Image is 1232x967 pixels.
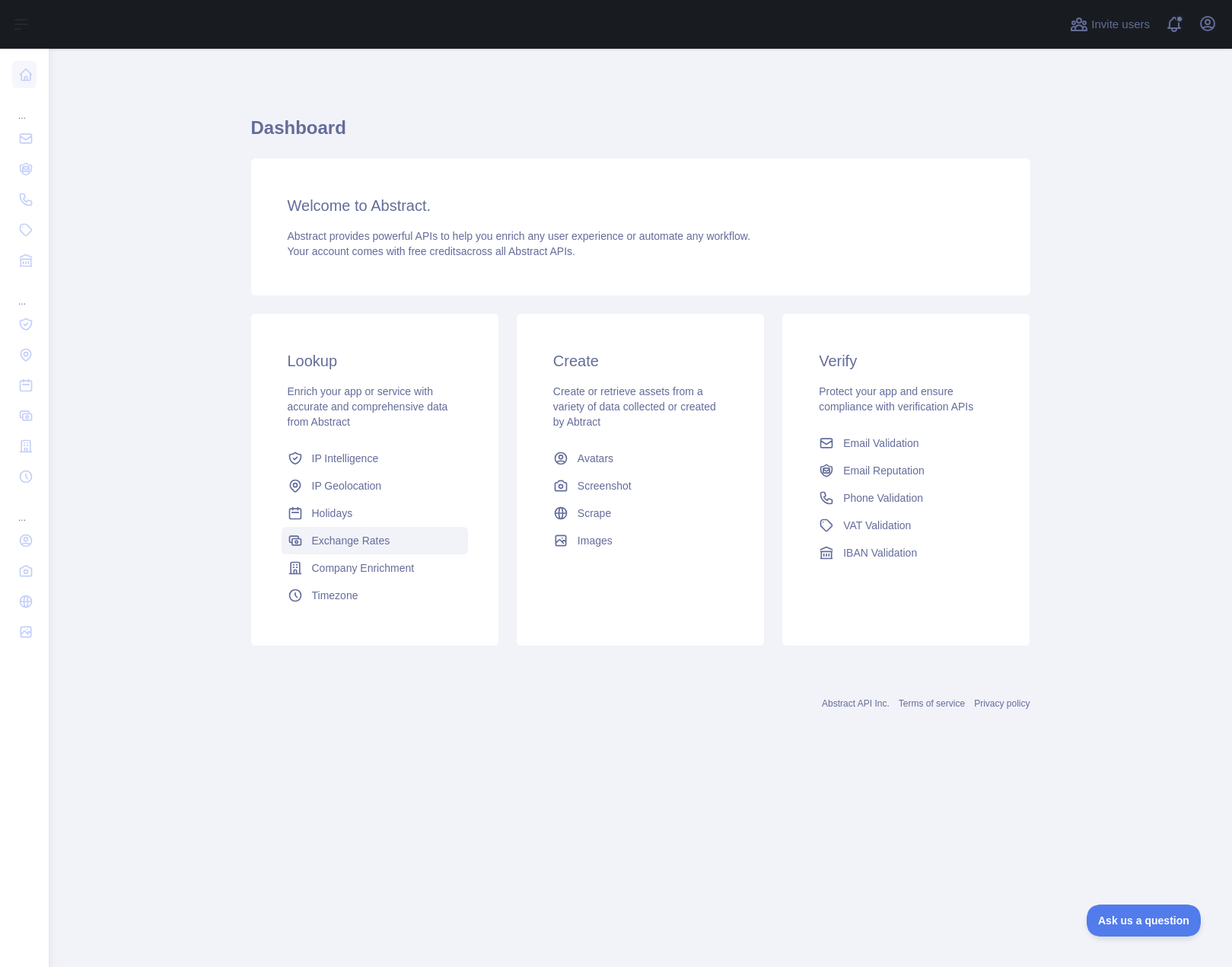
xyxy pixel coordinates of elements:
[1067,12,1153,37] button: Invite users
[843,490,923,506] span: Phone Validation
[578,478,632,493] span: Screenshot
[312,560,415,576] span: Company Enrichment
[843,436,918,451] span: Email Validation
[813,539,999,566] a: IBAN Validation
[813,484,999,512] a: Phone Validation
[843,545,917,560] span: IBAN Validation
[843,463,925,478] span: Email Reputation
[1087,905,1202,937] iframe: Toggle Customer Support
[282,472,468,499] a: IP Geolocation
[312,533,390,548] span: Exchange Rates
[547,527,734,554] a: Images
[288,350,462,372] h3: Lookup
[312,478,382,493] span: IP Geolocation
[12,493,37,524] div: ...
[974,698,1030,709] a: Privacy policy
[547,472,734,499] a: Screenshot
[288,385,448,428] span: Enrich your app or service with accurate and comprehensive data from Abstract
[288,230,751,242] span: Abstract provides powerful APIs to help you enrich any user experience or automate any workflow.
[282,582,468,609] a: Timezone
[282,445,468,472] a: IP Intelligence
[282,527,468,554] a: Exchange Rates
[288,195,994,216] h3: Welcome to Abstract.
[578,451,613,466] span: Avatars
[312,588,358,603] span: Timezone
[12,91,37,122] div: ...
[312,451,379,466] span: IP Intelligence
[282,499,468,527] a: Holidays
[813,457,999,484] a: Email Reputation
[819,350,993,372] h3: Verify
[288,245,575,257] span: Your account comes with across all Abstract APIs.
[843,518,911,533] span: VAT Validation
[12,277,37,308] div: ...
[822,698,890,709] a: Abstract API Inc.
[1091,16,1150,34] span: Invite users
[312,506,353,521] span: Holidays
[578,506,611,521] span: Scrape
[813,429,999,457] a: Email Validation
[547,445,734,472] a: Avatars
[553,350,727,372] h3: Create
[409,245,461,257] span: free credits
[578,533,613,548] span: Images
[251,116,1030,152] h1: Dashboard
[553,385,716,428] span: Create or retrieve assets from a variety of data collected or created by Abtract
[813,512,999,539] a: VAT Validation
[547,499,734,527] a: Scrape
[899,698,965,709] a: Terms of service
[819,385,973,413] span: Protect your app and ensure compliance with verification APIs
[282,554,468,582] a: Company Enrichment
